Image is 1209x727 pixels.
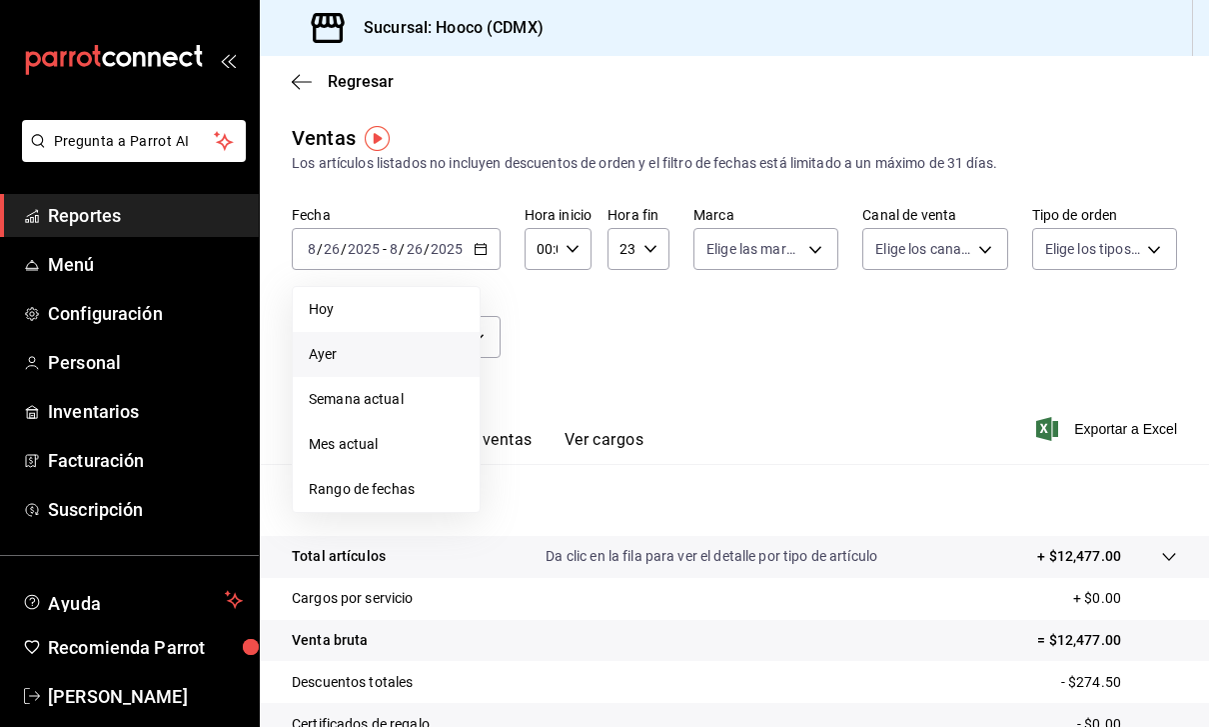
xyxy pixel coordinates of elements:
[424,241,430,257] span: /
[309,344,464,365] span: Ayer
[341,241,347,257] span: /
[430,241,464,257] input: ----
[292,588,414,609] p: Cargos por servicio
[292,630,368,651] p: Venta bruta
[383,241,387,257] span: -
[1045,239,1140,259] span: Elige los tipos de orden
[389,241,399,257] input: --
[292,208,501,222] label: Fecha
[54,131,215,152] span: Pregunta a Parrot AI
[875,239,970,259] span: Elige los canales de venta
[406,241,424,257] input: --
[324,430,643,464] div: navigation tabs
[48,634,243,661] span: Recomienda Parrot
[1032,208,1177,222] label: Tipo de orden
[309,389,464,410] span: Semana actual
[365,126,390,151] img: Tooltip marker
[862,208,1007,222] label: Canal de venta
[347,241,381,257] input: ----
[328,72,394,91] span: Regresar
[399,241,405,257] span: /
[525,208,592,222] label: Hora inicio
[48,202,243,229] span: Reportes
[48,588,217,612] span: Ayuda
[292,488,1177,512] p: Resumen
[292,546,386,567] p: Total artículos
[309,479,464,500] span: Rango de fechas
[1040,417,1177,441] button: Exportar a Excel
[48,300,243,327] span: Configuración
[14,145,246,166] a: Pregunta a Parrot AI
[220,52,236,68] button: open_drawer_menu
[454,430,533,464] button: Ver ventas
[292,672,413,693] p: Descuentos totales
[292,72,394,91] button: Regresar
[22,120,246,162] button: Pregunta a Parrot AI
[292,123,356,153] div: Ventas
[48,251,243,278] span: Menú
[48,349,243,376] span: Personal
[706,239,801,259] span: Elige las marcas
[546,546,877,567] p: Da clic en la fila para ver el detalle por tipo de artículo
[317,241,323,257] span: /
[1073,588,1177,609] p: + $0.00
[565,430,644,464] button: Ver cargos
[1037,546,1121,567] p: + $12,477.00
[309,434,464,455] span: Mes actual
[348,16,544,40] h3: Sucursal: Hooco (CDMX)
[693,208,838,222] label: Marca
[292,153,1177,174] div: Los artículos listados no incluyen descuentos de orden y el filtro de fechas está limitado a un m...
[323,241,341,257] input: --
[48,683,243,710] span: [PERSON_NAME]
[309,299,464,320] span: Hoy
[48,496,243,523] span: Suscripción
[48,398,243,425] span: Inventarios
[1037,630,1177,651] p: = $12,477.00
[607,208,669,222] label: Hora fin
[48,447,243,474] span: Facturación
[307,241,317,257] input: --
[1061,672,1177,693] p: - $274.50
